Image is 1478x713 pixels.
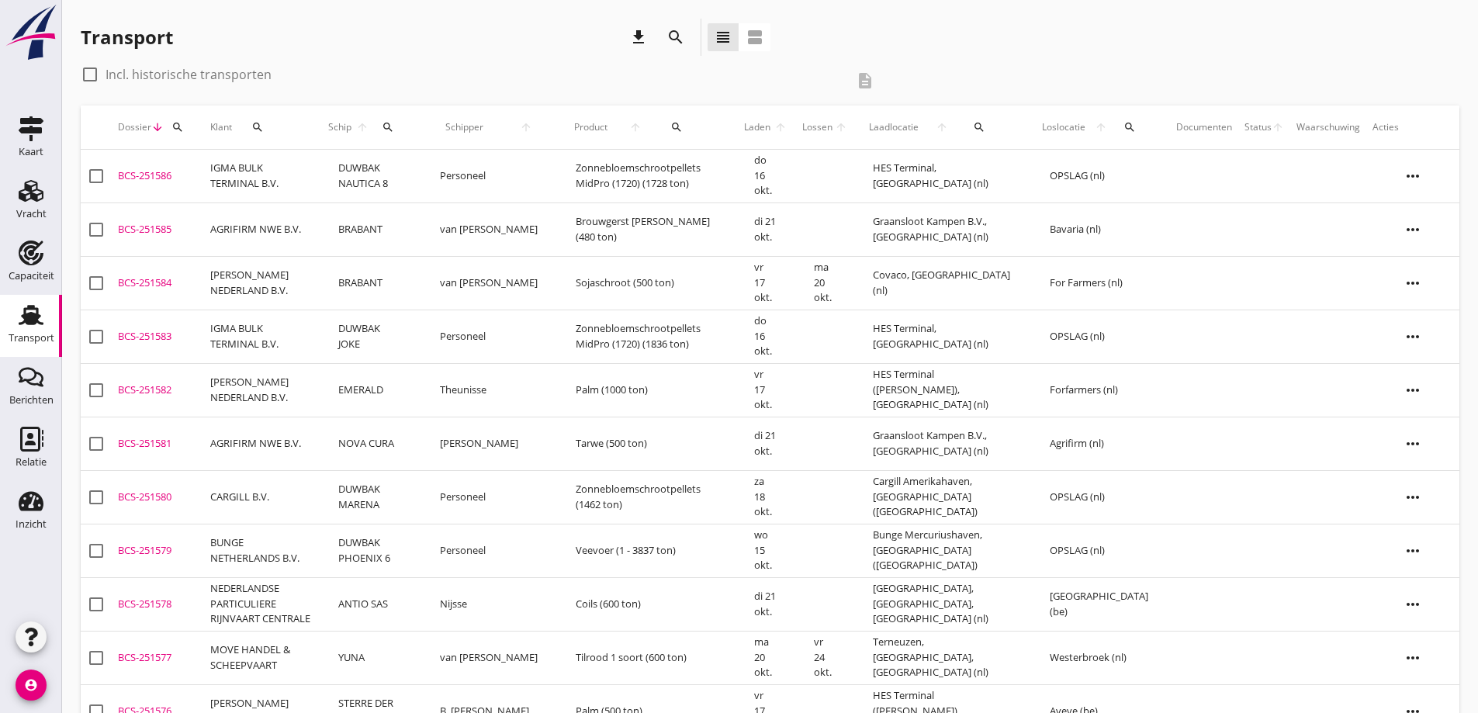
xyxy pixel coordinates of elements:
div: BCS-251578 [118,597,198,612]
td: Theunisse [421,363,557,417]
i: more_horiz [1391,154,1435,198]
i: more_horiz [1391,583,1435,626]
i: arrow_upward [502,121,551,133]
td: wo 15 okt. [736,524,795,577]
span: OPSLAG (nl) [1050,168,1105,182]
span: Agrifirm (nl) [1050,436,1104,450]
span: Schipper [427,120,502,134]
td: Bunge Mercuriushaven, [GEOGRAPHIC_DATA] ([GEOGRAPHIC_DATA]) [854,524,1031,577]
td: van [PERSON_NAME] [421,202,557,256]
td: Cargill Amerikahaven, [GEOGRAPHIC_DATA] ([GEOGRAPHIC_DATA]) [854,470,1031,524]
td: AGRIFIRM NWE B.V. [204,202,320,256]
i: view_headline [714,28,732,47]
td: BRABANT [320,202,421,256]
td: Zonnebloemschrootpellets MidPro (1720) (1836 ton) [557,310,736,363]
div: Berichten [9,395,54,405]
i: search [382,121,394,133]
td: ma 20 okt. [736,631,795,684]
td: Zonnebloemschrootpellets MidPro (1720) (1728 ton) [557,150,736,203]
div: Documenten [1176,120,1232,134]
td: Graansloot Kampen B.V., [GEOGRAPHIC_DATA] (nl) [854,417,1031,470]
i: search [670,121,683,133]
td: HES Terminal, [GEOGRAPHIC_DATA] (nl) [854,310,1031,363]
td: ANTIO SAS [320,577,421,631]
td: Zonnebloemschrootpellets (1462 ton) [557,470,736,524]
td: NOVA CURA [320,417,421,470]
i: view_agenda [746,28,764,47]
div: BCS-251579 [118,543,198,559]
td: HES Terminal ([PERSON_NAME]), [GEOGRAPHIC_DATA] (nl) [854,363,1031,417]
div: Kaart [19,147,43,157]
i: arrow_upward [618,121,652,133]
td: HES Terminal, [GEOGRAPHIC_DATA] (nl) [854,150,1031,203]
i: more_horiz [1391,315,1435,358]
i: arrow_upward [927,121,957,133]
i: arrow_upward [1090,121,1112,133]
i: arrow_upward [833,121,848,133]
td: Covaco, [GEOGRAPHIC_DATA] (nl) [854,256,1031,310]
td: Personeel [421,310,557,363]
td: AGRIFIRM NWE B.V. [204,417,320,470]
i: search [251,121,264,133]
td: ma 20 okt. [795,256,855,310]
span: Status [1244,120,1272,134]
i: arrow_downward [151,121,164,133]
span: OPSLAG (nl) [1050,490,1105,504]
td: Coils (600 ton) [557,577,736,631]
i: arrow_upward [1272,121,1284,133]
td: di 21 okt. [736,577,795,631]
span: Bavaria (nl) [1050,222,1101,236]
span: Laadlocatie [860,120,927,134]
td: DUWBAK PHOENIX 6 [320,524,421,577]
div: BCS-251586 [118,168,198,184]
i: more_horiz [1391,636,1435,680]
i: search [973,121,985,133]
td: Terneuzen, [GEOGRAPHIC_DATA], [GEOGRAPHIC_DATA] (nl) [854,631,1031,684]
td: CARGILL B.V. [204,470,320,524]
i: search [666,28,685,47]
td: Veevoer (1 - 3837 ton) [557,524,736,577]
span: Lossen [801,120,834,134]
i: more_horiz [1391,369,1435,412]
div: BCS-251585 [118,222,198,237]
span: Laden [742,120,772,134]
td: [PERSON_NAME] [421,417,557,470]
div: BCS-251582 [118,382,198,398]
td: Tarwe (500 ton) [557,417,736,470]
td: do 16 okt. [736,150,795,203]
div: Waarschuwing [1296,120,1360,134]
td: [PERSON_NAME] NEDERLAND B.V. [204,256,320,310]
div: BCS-251581 [118,436,198,452]
td: EMERALD [320,363,421,417]
td: [GEOGRAPHIC_DATA], [GEOGRAPHIC_DATA], [GEOGRAPHIC_DATA] (nl) [854,577,1031,631]
i: arrow_upward [772,121,788,133]
div: Transport [9,333,54,343]
td: Brouwgerst [PERSON_NAME] (480 ton) [557,202,736,256]
td: MOVE HANDEL & SCHEEPVAART [204,631,320,684]
span: Schip [326,120,354,134]
i: search [1123,121,1136,133]
td: vr 24 okt. [795,631,855,684]
i: more_horiz [1391,529,1435,573]
td: DUWBAK MARENA [320,470,421,524]
span: [GEOGRAPHIC_DATA] (be) [1050,589,1148,618]
td: Personeel [421,150,557,203]
td: Personeel [421,524,557,577]
span: OPSLAG (nl) [1050,543,1105,557]
i: search [171,121,184,133]
td: vr 17 okt. [736,256,795,310]
span: Dossier [118,120,151,134]
i: arrow_upward [354,121,371,133]
i: more_horiz [1391,261,1435,305]
div: Vracht [16,209,47,219]
td: YUNA [320,631,421,684]
div: Capaciteit [9,271,54,281]
span: Loslocatie [1037,120,1090,134]
td: Graansloot Kampen B.V., [GEOGRAPHIC_DATA] (nl) [854,202,1031,256]
td: za 18 okt. [736,470,795,524]
td: DUWBAK JOKE [320,310,421,363]
span: For Farmers (nl) [1050,275,1123,289]
div: BCS-251583 [118,329,198,344]
span: Forfarmers (nl) [1050,382,1118,396]
i: more_horiz [1391,422,1435,466]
